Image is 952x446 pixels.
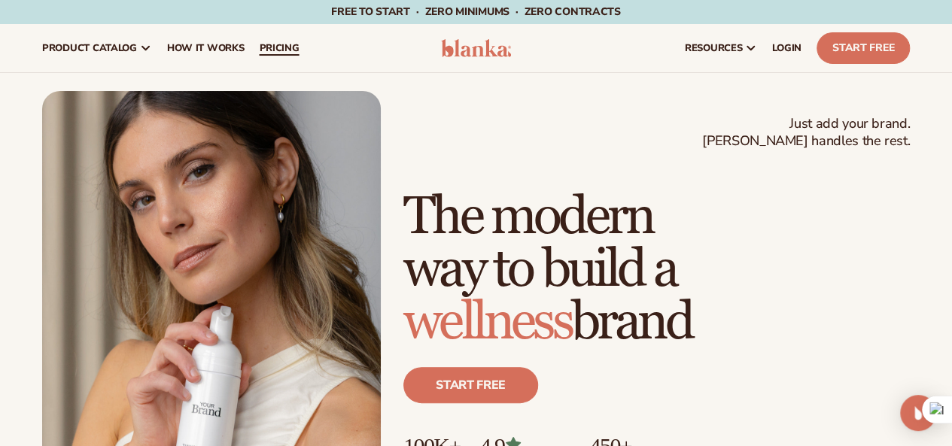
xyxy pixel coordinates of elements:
[403,191,910,349] h1: The modern way to build a brand
[765,24,809,72] a: LOGIN
[702,115,910,150] span: Just add your brand. [PERSON_NAME] handles the rest.
[167,42,245,54] span: How It Works
[685,42,742,54] span: resources
[251,24,306,72] a: pricing
[817,32,910,64] a: Start Free
[259,42,299,54] span: pricing
[403,367,538,403] a: Start free
[160,24,252,72] a: How It Works
[42,42,137,54] span: product catalog
[677,24,765,72] a: resources
[772,42,801,54] span: LOGIN
[441,39,512,57] img: logo
[403,290,571,354] span: wellness
[331,5,620,19] span: Free to start · ZERO minimums · ZERO contracts
[35,24,160,72] a: product catalog
[900,395,936,431] div: Open Intercom Messenger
